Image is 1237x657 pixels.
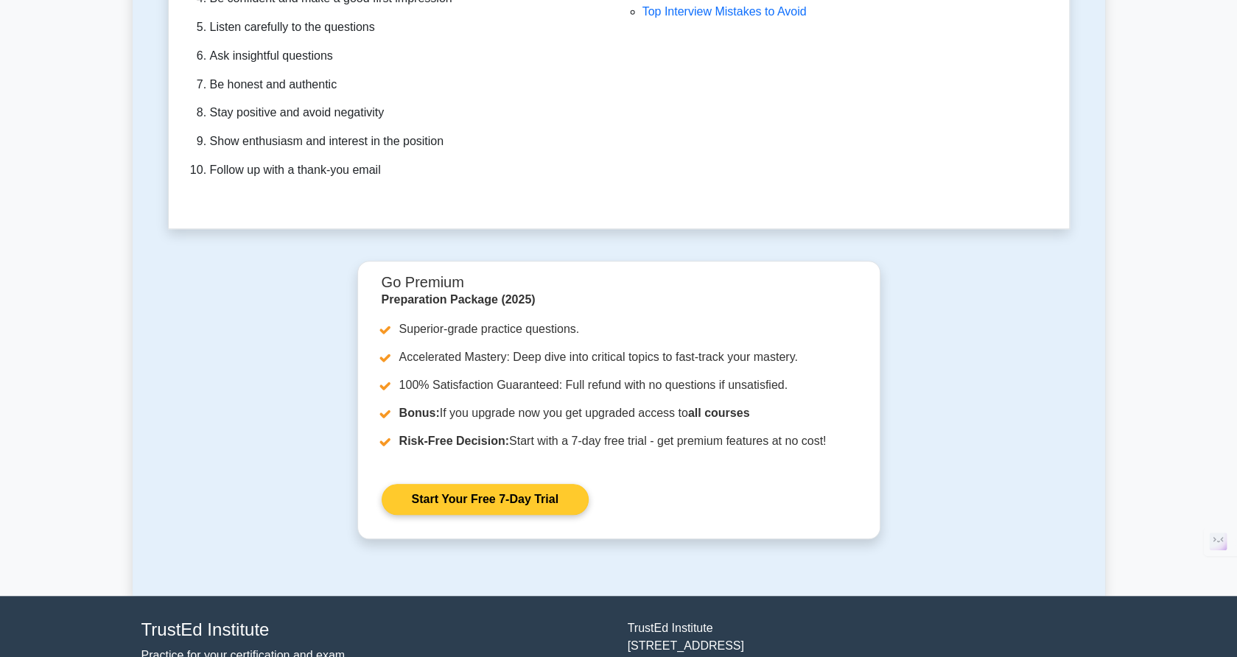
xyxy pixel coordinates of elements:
li: Listen carefully to the questions [210,17,601,38]
li: Follow up with a thank-you email [210,160,601,181]
li: Stay positive and avoid negativity [210,102,601,124]
a: Top Interview Mistakes to Avoid [642,5,807,18]
li: Be honest and authentic [210,74,601,96]
li: Ask insightful questions [210,46,601,67]
li: Show enthusiasm and interest in the position [210,131,601,152]
h4: TrustEd Institute [141,619,610,641]
a: Start Your Free 7-Day Trial [382,484,589,515]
